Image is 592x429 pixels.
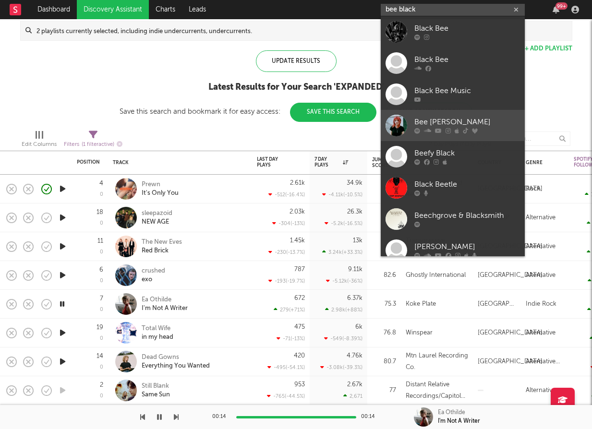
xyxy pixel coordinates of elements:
[372,356,396,368] div: 80.7
[64,127,122,155] div: Filters(1 filter active)
[97,209,103,215] div: 18
[113,160,242,166] div: Track
[100,192,103,197] div: 0
[268,278,305,284] div: -193 ( -19.7 % )
[381,235,525,266] a: [PERSON_NAME]
[99,180,103,187] div: 4
[414,179,520,191] div: Black Beetle
[100,393,103,399] div: 0
[290,238,305,244] div: 1.45k
[22,127,57,155] div: Edit Columns
[142,304,188,313] div: I'm Not A Writer
[526,298,556,310] div: Indie Rock
[324,335,362,342] div: -549 ( -8.39 % )
[99,267,103,273] div: 6
[142,382,170,399] a: Still BlankSame Sun
[142,189,179,198] div: It's Only You
[347,209,362,215] div: 26.3k
[100,307,103,312] div: 0
[142,238,182,255] a: The New EvesRed Brick
[372,241,396,252] div: 83.4
[290,103,376,122] button: Save This Search
[100,336,103,341] div: 0
[347,381,362,388] div: 2.67k
[142,324,173,342] a: Total Wifein my head
[372,212,396,224] div: 73.5
[438,417,480,426] div: I'm Not A Writer
[294,266,305,273] div: 787
[32,21,572,40] input: 2 playlists currently selected, including indie undercurrents, undercurrents.
[290,180,305,186] div: 2.61k
[406,298,436,310] div: Koke Plate
[498,131,570,146] input: Search...
[142,180,179,189] div: Prewn
[526,385,556,396] div: Alternative
[372,385,396,396] div: 77
[414,148,520,159] div: Beefy Black
[64,139,122,151] div: Filters
[142,362,210,370] div: Everything You Wanted
[142,209,172,218] div: sleepazoid
[82,142,114,147] span: ( 1 filter active)
[553,6,559,13] button: 99+
[325,307,362,313] div: 2.98k ( +88 % )
[97,353,103,359] div: 14
[478,327,543,339] div: [GEOGRAPHIC_DATA]
[478,270,543,281] div: [GEOGRAPHIC_DATA]
[414,54,520,66] div: Black Bee
[343,393,362,399] div: 2,671
[142,296,188,304] div: Ea Othilde
[277,335,305,342] div: -71 ( -13 % )
[100,221,103,226] div: 0
[372,157,388,168] div: Jump Score
[142,324,173,333] div: Total Wife
[290,209,305,215] div: 2.03k
[381,4,525,16] input: Search for artists
[347,180,362,186] div: 34.9k
[525,46,572,52] button: + Add Playlist
[142,267,165,275] div: crushed
[294,324,305,330] div: 475
[142,275,165,284] div: exo
[406,270,466,281] div: Ghostly International
[526,183,540,195] div: Rock
[100,250,103,255] div: 0
[267,393,305,399] div: -765 ( -44.5 % )
[347,295,362,301] div: 6.37k
[142,353,210,362] div: Dead Gowns
[142,391,170,399] div: Same Sun
[100,278,103,284] div: 0
[142,247,182,255] div: Red Brick
[347,353,362,359] div: 4.76k
[556,2,568,10] div: 99 +
[526,270,556,281] div: Alternative
[406,350,468,373] div: Mtn Laurel Recording Co.
[272,220,305,226] div: -304 ( -13 % )
[142,353,210,370] a: Dead GownsEverything You Wanted
[100,296,103,302] div: 7
[97,324,103,331] div: 19
[294,295,305,301] div: 672
[438,408,465,417] div: Ea Othilde
[267,364,305,370] div: -495 ( -54.1 % )
[142,218,172,226] div: NEW AGE
[256,50,337,72] div: Update Results
[381,48,525,79] a: Black Bee
[314,156,348,168] div: 7 Day Plays
[381,110,525,141] a: Bee [PERSON_NAME]
[322,191,362,198] div: -4.11k ( -10.5 % )
[77,159,100,165] div: Position
[142,267,165,284] a: crushedexo
[268,249,305,255] div: -230 ( -13.7 % )
[325,220,362,226] div: -5.2k ( -16.5 % )
[372,270,396,281] div: 82.6
[142,296,188,313] a: Ea OthildeI'm Not A Writer
[372,183,396,195] div: 83.1
[142,333,173,342] div: in my head
[322,249,362,255] div: 3.24k ( +33.3 % )
[22,139,57,150] div: Edit Columns
[381,79,525,110] a: Black Bee Music
[414,85,520,97] div: Black Bee Music
[142,382,170,391] div: Still Blank
[381,141,525,172] a: Beefy Black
